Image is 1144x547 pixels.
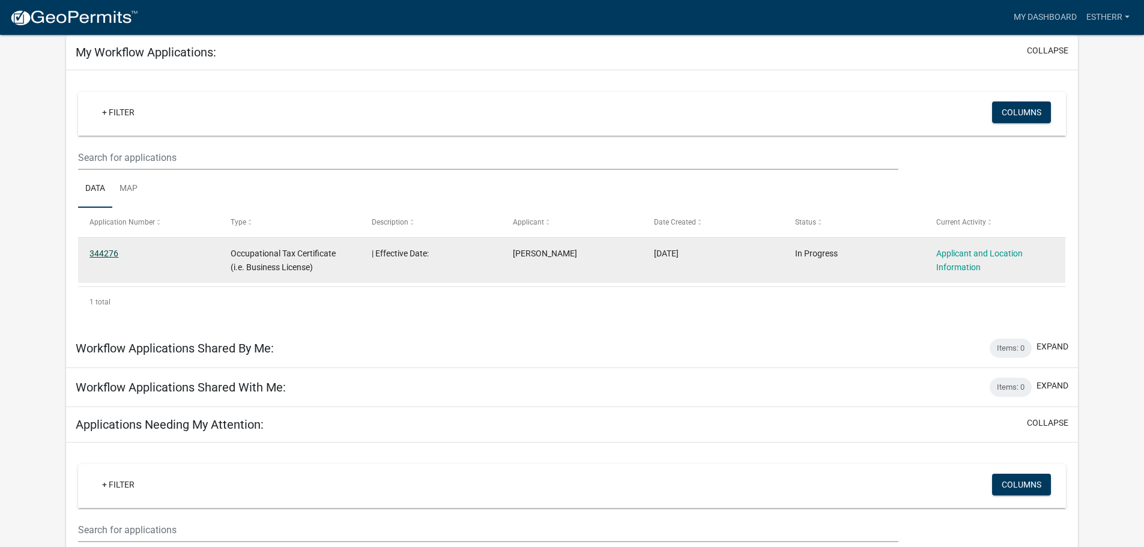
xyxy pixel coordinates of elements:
[795,249,838,258] span: In Progress
[643,208,784,237] datatable-header-cell: Date Created
[66,70,1078,328] div: collapse
[936,218,986,226] span: Current Activity
[231,218,246,226] span: Type
[1009,6,1082,29] a: My Dashboard
[992,101,1051,123] button: Columns
[990,378,1032,397] div: Items: 0
[78,208,219,237] datatable-header-cell: Application Number
[936,249,1023,272] a: Applicant and Location Information
[795,218,816,226] span: Status
[1027,417,1068,429] button: collapse
[654,249,679,258] span: 12/05/2024
[992,474,1051,495] button: Columns
[513,249,577,258] span: Esther Rivera
[78,287,1066,317] div: 1 total
[76,341,274,355] h5: Workflow Applications Shared By Me:
[89,218,155,226] span: Application Number
[78,145,898,170] input: Search for applications
[78,170,112,208] a: Data
[360,208,501,237] datatable-header-cell: Description
[231,249,336,272] span: Occupational Tax Certificate (i.e. Business License)
[513,218,544,226] span: Applicant
[783,208,924,237] datatable-header-cell: Status
[654,218,696,226] span: Date Created
[924,208,1065,237] datatable-header-cell: Current Activity
[372,218,408,226] span: Description
[92,101,144,123] a: + Filter
[112,170,145,208] a: Map
[76,45,216,59] h5: My Workflow Applications:
[219,208,360,237] datatable-header-cell: Type
[1037,340,1068,353] button: expand
[78,518,898,542] input: Search for applications
[1082,6,1134,29] a: Estherr
[89,249,118,258] a: 344276
[76,380,286,394] h5: Workflow Applications Shared With Me:
[372,249,429,258] span: | Effective Date:
[92,474,144,495] a: + Filter
[76,417,264,432] h5: Applications Needing My Attention:
[1027,44,1068,57] button: collapse
[990,339,1032,358] div: Items: 0
[501,208,643,237] datatable-header-cell: Applicant
[1037,379,1068,392] button: expand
